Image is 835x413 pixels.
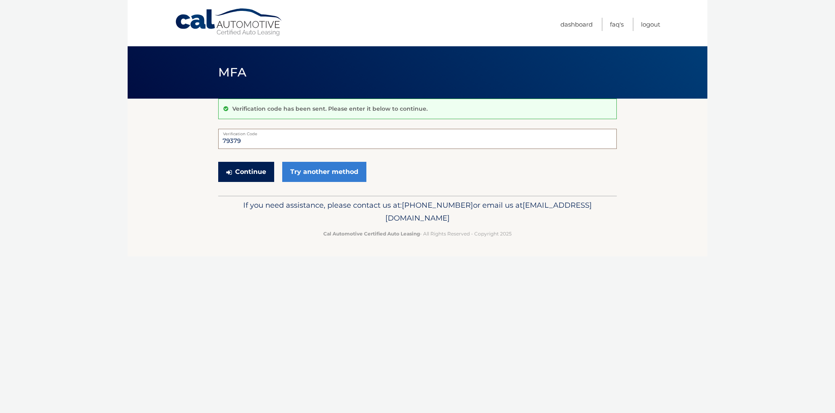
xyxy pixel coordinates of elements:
[218,129,617,135] label: Verification Code
[175,8,283,37] a: Cal Automotive
[282,162,366,182] a: Try another method
[218,65,246,80] span: MFA
[218,162,274,182] button: Continue
[402,200,473,210] span: [PHONE_NUMBER]
[223,199,612,225] p: If you need assistance, please contact us at: or email us at
[218,129,617,149] input: Verification Code
[560,18,593,31] a: Dashboard
[232,105,428,112] p: Verification code has been sent. Please enter it below to continue.
[323,231,420,237] strong: Cal Automotive Certified Auto Leasing
[641,18,660,31] a: Logout
[610,18,624,31] a: FAQ's
[385,200,592,223] span: [EMAIL_ADDRESS][DOMAIN_NAME]
[223,229,612,238] p: - All Rights Reserved - Copyright 2025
